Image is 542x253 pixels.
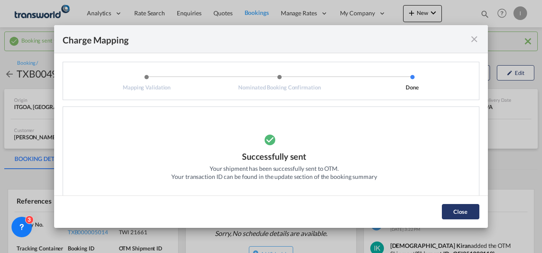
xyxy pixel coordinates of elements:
li: Nominated Booking Confirmation [213,74,346,91]
div: Successfully sent [242,150,306,164]
md-icon: icon-checkbox-marked-circle [264,129,285,150]
md-dialog: Mapping ValidationNominated Booking ... [54,25,488,227]
button: Close [442,204,479,219]
li: Done [346,74,479,91]
div: Your transaction ID can be found in the update section of the booking summary [171,172,377,181]
md-icon: icon-close fg-AAA8AD cursor [469,34,479,44]
div: Your shipment has been successfully sent to OTM. [210,164,339,173]
body: Editor, editor6 [9,9,148,17]
li: Mapping Validation [80,74,213,91]
div: Charge Mapping [63,34,129,44]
